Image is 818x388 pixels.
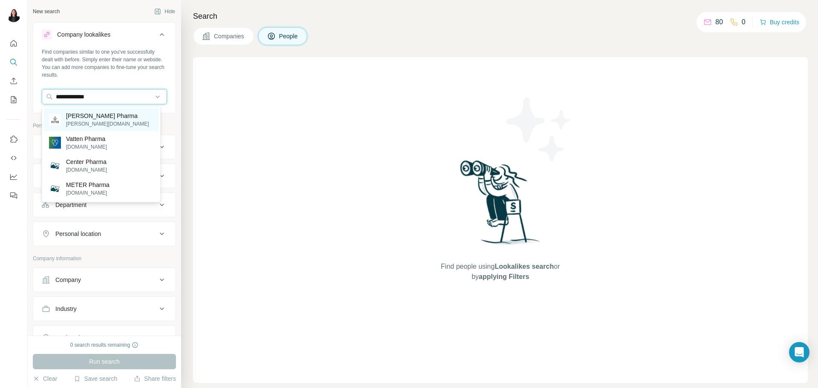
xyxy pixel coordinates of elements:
img: Surfe Illustration - Stars [501,91,577,168]
button: My lists [7,92,20,107]
div: Personal location [55,230,101,238]
div: Company lookalikes [57,30,110,39]
button: HQ location [33,328,176,348]
button: Company lookalikes [33,24,176,48]
img: Vetter Pharma [49,114,61,126]
button: Feedback [7,188,20,203]
button: Save search [74,374,117,383]
button: Use Surfe on LinkedIn [7,132,20,147]
button: Dashboard [7,169,20,184]
p: Center Pharma [66,158,107,166]
div: Department [55,201,86,209]
button: Search [7,55,20,70]
div: Find companies similar to one you've successfully dealt with before. Simply enter their name or w... [42,48,167,79]
div: 0 search results remaining [70,341,139,349]
button: Industry [33,299,176,319]
button: Personal location [33,224,176,244]
p: [PERSON_NAME] Pharma [66,112,149,120]
span: Lookalikes search [495,263,554,270]
p: METER Pharma [66,181,109,189]
img: METER Pharma [49,183,61,195]
button: Quick start [7,36,20,51]
button: Hide [148,5,181,18]
span: applying Filters [479,273,529,280]
p: [DOMAIN_NAME] [66,166,107,174]
p: 80 [715,17,723,27]
div: Industry [55,305,77,313]
button: Use Surfe API [7,150,20,166]
button: Buy credits [760,16,799,28]
img: Avatar [7,9,20,22]
p: [DOMAIN_NAME] [66,143,107,151]
p: [DOMAIN_NAME] [66,189,109,197]
button: Seniority [33,166,176,186]
h4: Search [193,10,808,22]
p: [PERSON_NAME][DOMAIN_NAME] [66,120,149,128]
img: Vatten Pharma [49,137,61,149]
div: New search [33,8,60,15]
p: Personal information [33,122,176,129]
span: Companies [214,32,245,40]
div: HQ location [55,333,86,342]
p: Vatten Pharma [66,135,107,143]
button: Job title [33,137,176,157]
p: 0 [742,17,746,27]
div: Open Intercom Messenger [789,342,809,362]
span: People [279,32,299,40]
button: Department [33,195,176,215]
img: Surfe Illustration - Woman searching with binoculars [456,158,545,253]
button: Clear [33,374,57,383]
span: Find people using or by [432,262,568,282]
button: Company [33,270,176,290]
button: Enrich CSV [7,73,20,89]
img: Center Pharma [49,160,61,172]
p: Company information [33,255,176,262]
div: Company [55,276,81,284]
button: Share filters [134,374,176,383]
